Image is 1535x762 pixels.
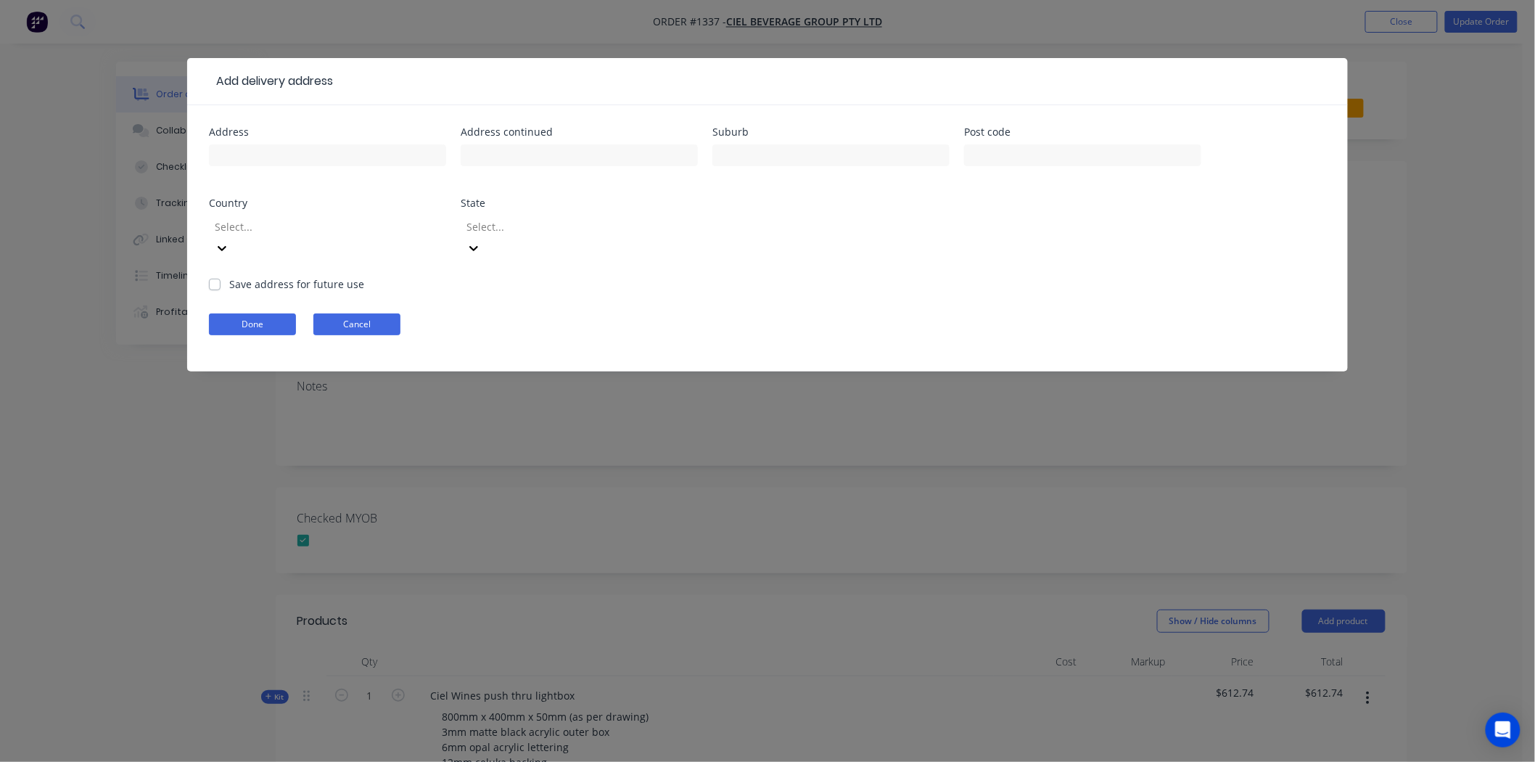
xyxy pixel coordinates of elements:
[461,127,698,137] div: Address continued
[712,127,950,137] div: Suburb
[313,314,400,335] button: Cancel
[229,276,364,292] label: Save address for future use
[209,73,333,90] div: Add delivery address
[461,198,698,208] div: State
[209,314,296,335] button: Done
[209,198,446,208] div: Country
[964,127,1201,137] div: Post code
[1486,713,1520,747] div: Open Intercom Messenger
[209,127,446,137] div: Address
